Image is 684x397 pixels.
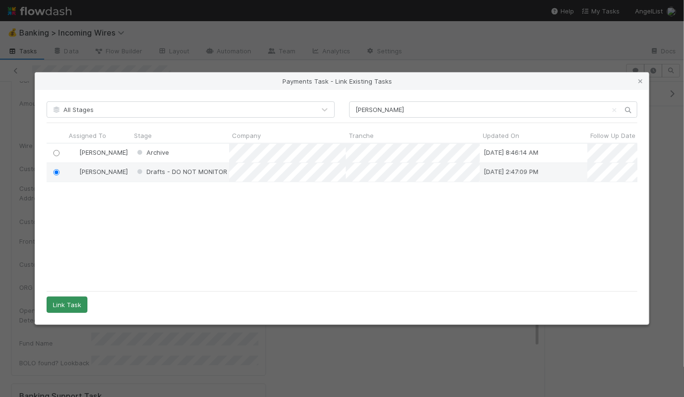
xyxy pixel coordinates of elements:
[70,167,128,176] div: [PERSON_NAME]
[135,149,169,156] span: Archive
[590,131,635,140] span: Follow Up Date
[79,149,128,156] span: [PERSON_NAME]
[35,73,649,90] div: Payments Task - Link Existing Tasks
[79,168,128,175] span: [PERSON_NAME]
[349,131,374,140] span: Tranche
[135,168,227,175] span: Drafts - DO NOT MONITOR
[134,131,152,140] span: Stage
[70,148,128,157] div: [PERSON_NAME]
[349,101,637,118] input: Search
[53,169,60,175] input: Toggle Row Selected
[483,131,519,140] span: Updated On
[484,148,538,157] div: [DATE] 8:46:14 AM
[484,167,538,176] div: [DATE] 2:47:09 PM
[69,131,106,140] span: Assigned To
[610,102,619,118] button: Clear search
[135,148,169,157] div: Archive
[53,150,60,156] input: Toggle Row Selected
[232,131,261,140] span: Company
[70,168,78,175] img: avatar_c6c9a18c-a1dc-4048-8eac-219674057138.png
[70,149,78,156] img: avatar_c6c9a18c-a1dc-4048-8eac-219674057138.png
[47,297,87,313] button: Link Task
[135,167,227,176] div: Drafts - DO NOT MONITOR
[52,106,94,113] span: All Stages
